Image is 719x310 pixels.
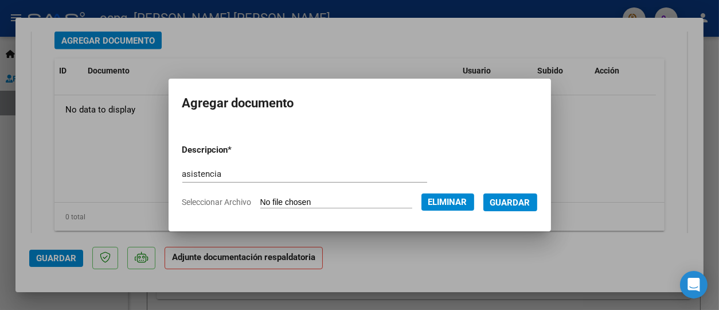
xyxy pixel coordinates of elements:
[483,193,537,211] button: Guardar
[490,197,530,208] span: Guardar
[182,92,537,114] h2: Agregar documento
[428,197,467,207] span: Eliminar
[680,271,708,299] div: Open Intercom Messenger
[421,193,474,211] button: Eliminar
[182,197,252,207] span: Seleccionar Archivo
[182,144,289,157] p: Descripcion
